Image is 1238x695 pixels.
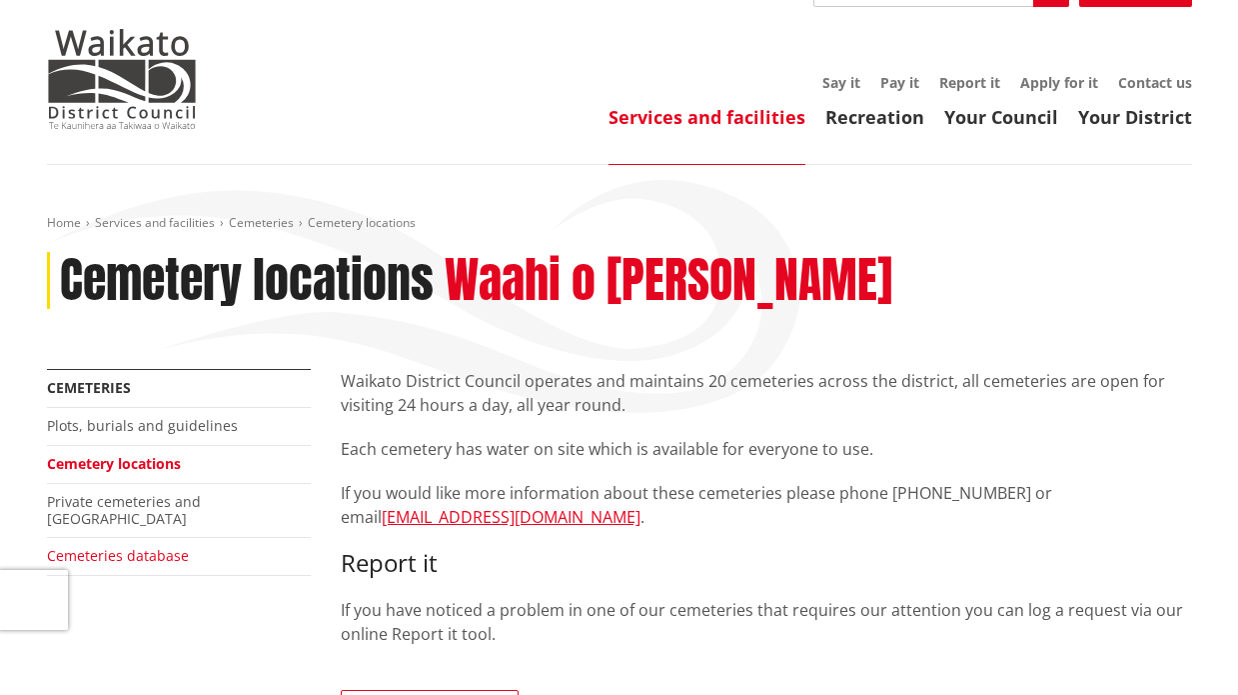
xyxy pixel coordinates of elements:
a: Plots, burials and guidelines [47,416,238,435]
a: Report it [939,73,1000,92]
a: Cemetery locations [47,454,181,473]
p: Each cemetery has water on site which is available for everyone to use. [341,437,1192,461]
nav: breadcrumb [47,215,1192,232]
a: Your District [1078,105,1192,129]
a: Cemeteries database [47,546,189,565]
a: Services and facilities [609,105,805,129]
img: Waikato District Council - Te Kaunihera aa Takiwaa o Waikato [47,29,197,129]
a: Apply for it [1020,73,1098,92]
span: Cemetery locations [308,214,416,231]
a: Contact us [1118,73,1192,92]
p: If you would like more information about these cemeteries please phone [PHONE_NUMBER] or email . [341,481,1192,529]
a: Cemeteries [47,378,131,397]
a: Services and facilities [95,214,215,231]
a: Home [47,214,81,231]
a: Cemeteries [229,214,294,231]
p: Waikato District Council operates and maintains 20 cemeteries across the district, all cemeteries... [341,369,1192,417]
a: Private cemeteries and [GEOGRAPHIC_DATA] [47,492,201,528]
a: Pay it [880,73,919,92]
iframe: Messenger Launcher [1146,611,1218,683]
h1: Cemetery locations [60,252,434,310]
a: Say it [822,73,860,92]
h3: Report it [341,549,1192,578]
h2: Waahi o [PERSON_NAME] [445,252,892,310]
a: [EMAIL_ADDRESS][DOMAIN_NAME] [382,506,640,528]
a: Recreation [825,105,924,129]
a: Your Council [944,105,1058,129]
